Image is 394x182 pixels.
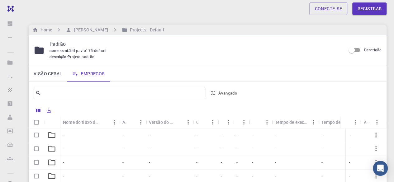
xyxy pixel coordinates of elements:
[122,132,124,138] font: -
[63,132,64,138] font: -
[218,116,233,128] div: Fila
[349,159,350,165] font: -
[196,173,197,179] font: -
[364,119,376,125] font: Ações
[208,117,218,127] button: Menu
[236,173,238,179] font: -
[321,159,323,165] font: -
[71,26,108,33] h6: [PERSON_NAME]
[233,116,249,128] div: Nós
[349,132,350,138] font: -
[315,6,342,12] font: Conecte-se
[122,173,124,179] font: -
[44,116,60,128] div: Ícone
[38,26,52,33] h6: Home
[272,116,318,128] div: Tempo de execução
[196,146,197,152] font: -
[221,132,222,138] font: -
[349,146,350,152] font: -
[99,117,109,127] button: Organizar
[321,146,323,152] font: -
[351,117,361,127] button: Menu
[252,146,253,152] font: -
[236,132,238,138] font: -
[223,117,233,127] button: Menu
[252,117,262,127] button: Organizar
[173,117,183,127] button: Organizar
[262,117,272,127] button: Menu
[275,173,276,179] font: -
[275,132,276,138] font: -
[81,71,105,77] font: Empregos
[33,105,44,115] button: Colunas
[5,6,14,12] img: logotipo
[31,26,166,33] nav: migalhas de pão
[249,116,272,128] div: Núcleos
[221,173,222,179] font: -
[236,159,238,165] font: -
[183,117,193,127] button: Menu
[373,161,388,176] div: Abra o Intercom Messenger
[309,2,347,15] a: Conecte-se
[50,54,67,59] font: descrição
[364,47,382,52] font: Descrição
[357,6,382,12] font: Registrar
[321,116,349,128] div: Wait Time
[275,146,276,152] font: -
[136,117,146,127] button: Menu
[44,105,54,115] button: Exportar
[308,117,318,127] button: Menu
[349,173,350,179] font: -
[63,146,64,152] font: -
[67,54,68,59] font: :
[239,117,249,127] button: Menu
[149,119,190,125] font: Versão do aplicativo
[149,159,150,165] font: -
[63,173,64,179] font: -
[252,132,253,138] font: -
[196,132,197,138] font: -
[221,159,222,165] font: -
[34,71,62,77] font: Visão geral
[63,159,64,165] font: -
[275,119,314,125] font: Tempo de execução
[236,146,238,152] font: -
[119,116,146,128] div: Aplicativo
[193,116,218,128] div: Conjunto
[68,54,95,59] font: Projeto padrão
[352,2,387,15] a: Registrar
[109,117,119,127] button: Menu
[126,117,136,127] button: Organizar
[76,48,107,53] font: pavlo175-default
[221,146,222,152] font: -
[122,159,124,165] font: -
[275,116,308,128] div: Run Time
[321,132,323,138] font: -
[196,159,197,165] font: -
[318,116,359,128] div: Tempo de espera
[149,173,150,179] font: -
[146,116,193,128] div: Versão do aplicativo
[208,88,240,98] button: Avançado
[372,117,382,127] button: Menu
[321,173,323,179] font: -
[50,48,75,53] font: nome contábil
[60,116,119,128] div: Nome do fluxo de trabalho
[122,146,124,152] font: -
[361,116,382,128] div: Ações
[63,119,116,125] font: Nome do fluxo de trabalho
[50,40,66,47] font: Padrão
[344,117,354,127] button: Organizar
[127,26,164,33] h6: Projects - Default
[149,132,150,138] font: -
[252,173,253,179] font: -
[198,117,208,127] button: Organizar
[321,119,355,125] font: Tempo de espera
[275,159,276,165] font: -
[364,116,372,128] div: Actions
[341,116,361,128] div: Status
[252,159,253,165] font: -
[218,90,237,96] font: Avançado
[149,146,150,152] font: -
